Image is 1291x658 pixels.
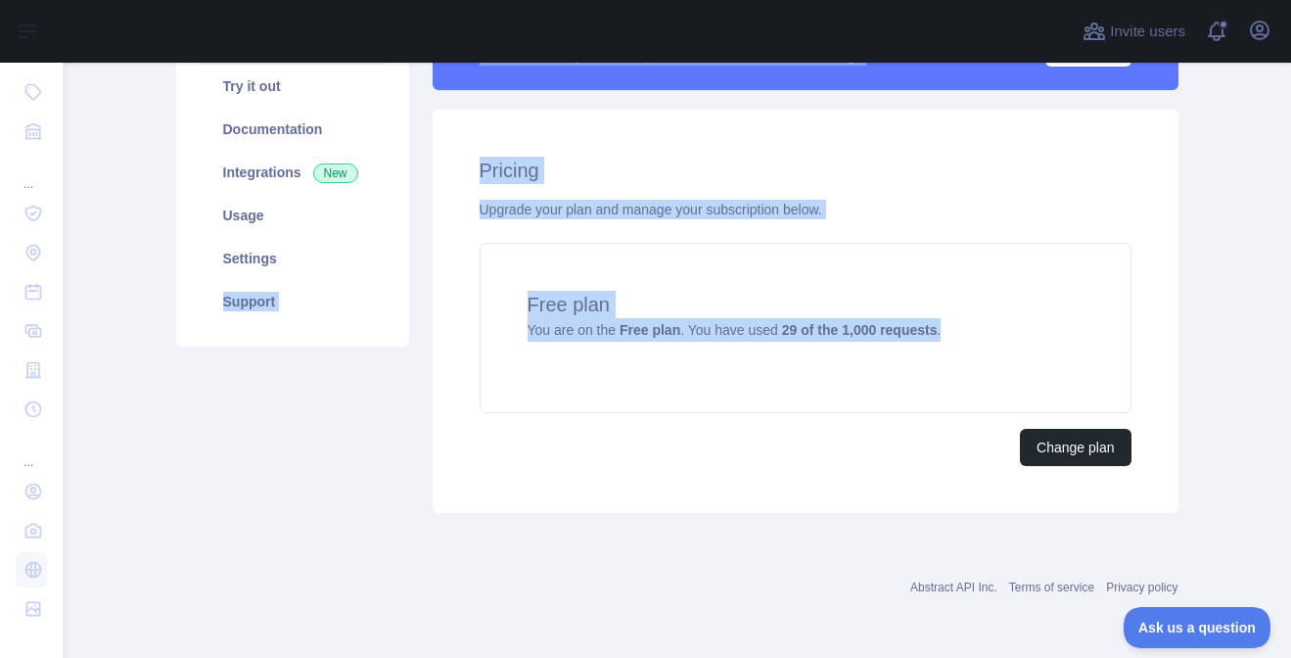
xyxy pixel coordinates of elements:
button: Invite users [1079,16,1189,47]
a: Documentation [200,108,386,151]
a: Usage [200,194,386,237]
iframe: Toggle Customer Support [1124,607,1271,648]
div: ... [16,431,47,470]
span: You are on the . You have used . [528,322,942,338]
a: Settings [200,237,386,280]
span: Invite users [1110,21,1185,43]
button: Change plan [1020,429,1130,466]
strong: Free plan [620,322,680,338]
a: Integrations New [200,151,386,194]
a: Try it out [200,65,386,108]
a: Abstract API Inc. [910,581,997,594]
a: Privacy policy [1106,581,1177,594]
a: Terms of service [1009,581,1094,594]
h2: Pricing [480,157,1131,184]
h4: Free plan [528,291,1084,318]
div: Upgrade your plan and manage your subscription below. [480,200,1131,219]
a: Support [200,280,386,323]
strong: 29 of the 1,000 requests [782,322,938,338]
div: ... [16,153,47,192]
span: New [313,164,358,183]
